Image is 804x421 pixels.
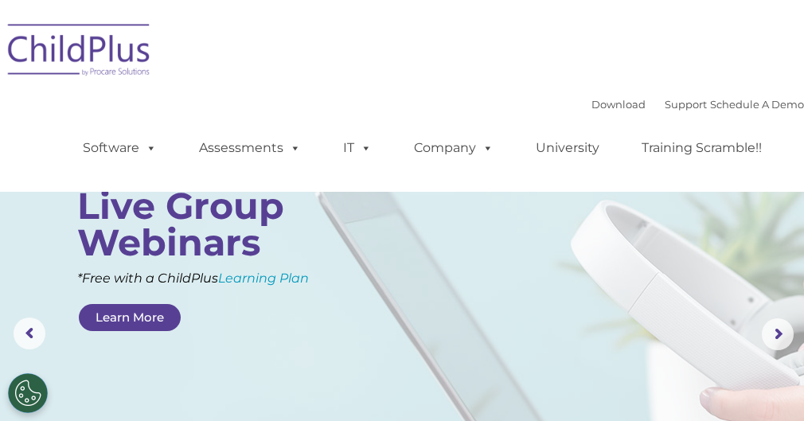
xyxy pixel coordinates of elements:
[398,132,509,164] a: Company
[327,132,388,164] a: IT
[183,132,317,164] a: Assessments
[79,304,181,331] a: Learn More
[544,249,804,421] iframe: Chat Widget
[77,188,338,261] rs-layer: Live Group Webinars
[626,132,778,164] a: Training Scramble!!
[77,267,361,290] rs-layer: *Free with a ChildPlus
[67,132,173,164] a: Software
[591,98,646,111] a: Download
[218,271,309,286] a: Learning Plan
[710,98,804,111] a: Schedule A Demo
[665,98,707,111] a: Support
[8,373,48,413] button: Cookies Settings
[591,98,804,111] font: |
[520,132,615,164] a: University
